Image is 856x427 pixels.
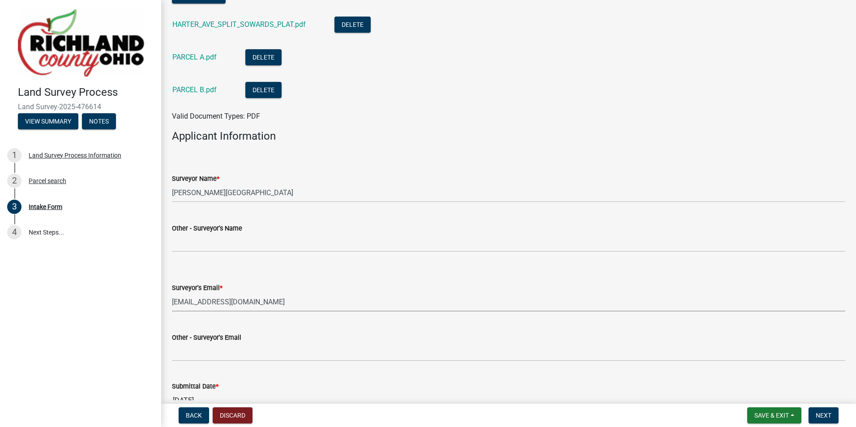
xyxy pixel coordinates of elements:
[334,21,371,30] wm-modal-confirm: Delete Document
[82,113,116,129] button: Notes
[172,130,845,143] h4: Applicant Information
[172,85,217,94] a: PARCEL B.pdf
[18,86,154,99] h4: Land Survey Process
[29,178,66,184] div: Parcel search
[7,148,21,162] div: 1
[18,118,78,125] wm-modal-confirm: Summary
[172,384,218,390] label: Submittal Date
[186,412,202,419] span: Back
[18,102,143,111] span: Land Survey-2025-476614
[7,200,21,214] div: 3
[7,174,21,188] div: 2
[809,407,839,423] button: Next
[7,225,21,239] div: 4
[29,152,121,158] div: Land Survey Process Information
[82,118,116,125] wm-modal-confirm: Notes
[245,82,282,98] button: Delete
[172,335,241,341] label: Other - Surveyor's Email
[172,53,217,61] a: PARCEL A.pdf
[816,412,831,419] span: Next
[18,113,78,129] button: View Summary
[172,112,260,120] span: Valid Document Types: PDF
[213,407,253,423] button: Discard
[172,226,242,232] label: Other - Surveyor's Name
[172,176,219,182] label: Surveyor Name
[179,407,209,423] button: Back
[245,49,282,65] button: Delete
[172,285,223,291] label: Surveyor's Email
[18,9,144,77] img: Richland County, Ohio
[754,412,789,419] span: Save & Exit
[334,17,371,33] button: Delete
[747,407,801,423] button: Save & Exit
[172,20,306,29] a: HARTER_AVE_SPLIT_SOWARDS_PLAT.pdf
[245,86,282,95] wm-modal-confirm: Delete Document
[29,204,62,210] div: Intake Form
[245,54,282,62] wm-modal-confirm: Delete Document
